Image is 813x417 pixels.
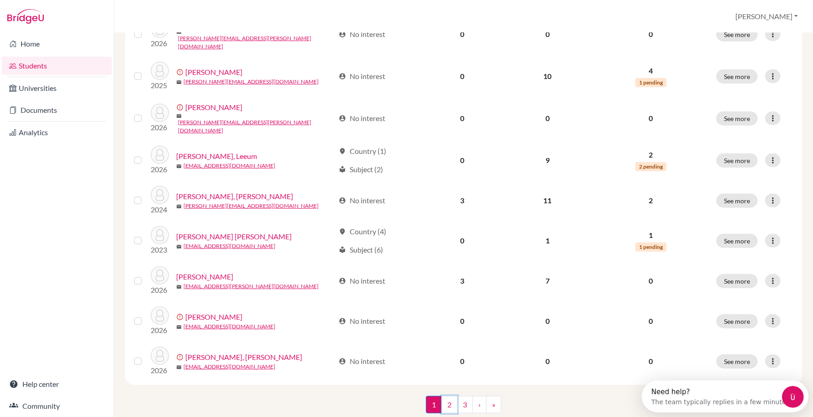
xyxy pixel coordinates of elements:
[421,96,504,140] td: 0
[184,363,275,371] a: [EMAIL_ADDRESS][DOMAIN_NAME]
[504,221,591,261] td: 1
[716,111,758,126] button: See more
[339,226,386,237] div: Country (4)
[339,277,346,285] span: account_circle
[151,306,169,325] img: Collier, James
[176,113,182,119] span: mail
[421,12,504,56] td: 0
[597,149,705,160] p: 2
[185,102,242,113] a: [PERSON_NAME]
[597,65,705,76] p: 4
[151,285,169,296] p: 2026
[441,396,457,413] a: 2
[176,204,182,209] span: mail
[642,380,808,412] iframe: Intercom live chat discovery launcher
[339,148,346,155] span: location_on
[339,246,346,253] span: local_library
[151,122,169,133] p: 2026
[151,80,169,91] p: 2025
[151,186,169,204] img: Chan Pak, Lorcan
[176,313,185,321] span: error_outline
[184,242,275,250] a: [EMAIL_ADDRESS][DOMAIN_NAME]
[151,325,169,336] p: 2026
[176,271,233,282] a: [PERSON_NAME]
[151,347,169,365] img: Conyers, Kane
[597,29,705,40] p: 0
[426,396,442,413] span: 1
[504,96,591,140] td: 0
[421,56,504,96] td: 0
[176,164,182,169] span: mail
[716,274,758,288] button: See more
[339,164,383,175] div: Subject (2)
[782,386,804,408] iframe: Intercom live chat
[339,71,385,82] div: No interest
[597,316,705,327] p: 0
[151,38,169,49] p: 2026
[339,166,346,173] span: local_library
[457,396,473,413] a: 3
[421,180,504,221] td: 3
[151,226,169,244] img: Chin Lee, Justin
[716,69,758,84] button: See more
[184,322,275,331] a: [EMAIL_ADDRESS][DOMAIN_NAME]
[339,31,346,38] span: account_circle
[176,29,182,35] span: mail
[504,341,591,381] td: 0
[176,79,182,85] span: mail
[176,151,257,162] a: [PERSON_NAME], Leeum
[339,316,385,327] div: No interest
[185,311,242,322] a: [PERSON_NAME]
[2,57,112,75] a: Students
[176,284,182,290] span: mail
[184,162,275,170] a: [EMAIL_ADDRESS][DOMAIN_NAME]
[2,35,112,53] a: Home
[421,261,504,301] td: 3
[716,27,758,42] button: See more
[151,62,169,80] img: Castagne-Hay, James
[597,113,705,124] p: 0
[339,146,386,157] div: Country (1)
[597,195,705,206] p: 2
[716,314,758,328] button: See more
[176,364,182,370] span: mail
[731,8,802,25] button: [PERSON_NAME]
[504,261,591,301] td: 7
[176,324,182,330] span: mail
[178,34,335,51] a: [PERSON_NAME][EMAIL_ADDRESS][PERSON_NAME][DOMAIN_NAME]
[176,191,293,202] a: [PERSON_NAME], [PERSON_NAME]
[716,354,758,369] button: See more
[421,301,504,341] td: 0
[504,180,591,221] td: 11
[151,146,169,164] img: Chan Pak, Leeum
[184,282,319,290] a: [EMAIL_ADDRESS][PERSON_NAME][DOMAIN_NAME]
[151,104,169,122] img: Chamberlain, Ryan
[339,197,346,204] span: account_circle
[339,115,346,122] span: account_circle
[504,140,591,180] td: 9
[504,301,591,341] td: 0
[597,356,705,367] p: 0
[716,153,758,168] button: See more
[339,228,346,235] span: location_on
[151,266,169,285] img: Collier, Ava
[597,230,705,241] p: 1
[339,356,385,367] div: No interest
[635,243,666,252] span: 1 pending
[504,56,591,96] td: 10
[185,67,242,78] a: [PERSON_NAME]
[339,73,346,80] span: account_circle
[716,194,758,208] button: See more
[339,29,385,40] div: No interest
[184,78,319,86] a: [PERSON_NAME][EMAIL_ADDRESS][DOMAIN_NAME]
[635,162,666,171] span: 2 pending
[339,244,383,255] div: Subject (6)
[339,358,346,365] span: account_circle
[151,164,169,175] p: 2026
[178,118,335,135] a: [PERSON_NAME][EMAIL_ADDRESS][PERSON_NAME][DOMAIN_NAME]
[2,101,112,119] a: Documents
[421,341,504,381] td: 0
[339,113,385,124] div: No interest
[4,4,177,29] div: Open Intercom Messenger
[176,244,182,249] span: mail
